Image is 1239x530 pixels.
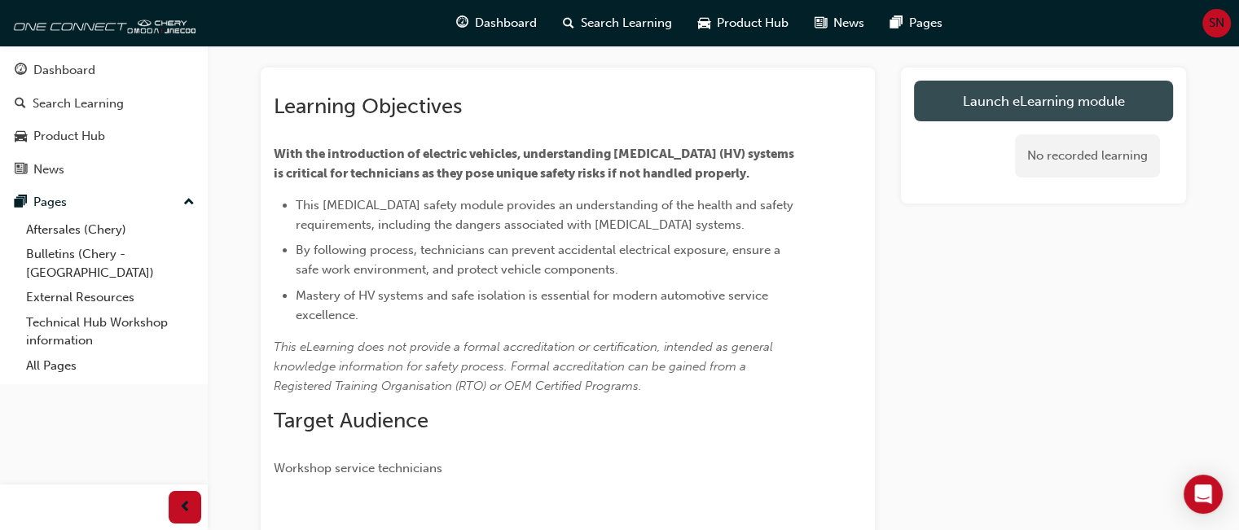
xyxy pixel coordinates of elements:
a: News [7,155,201,185]
button: Pages [7,187,201,217]
span: Mastery of HV systems and safe isolation is essential for modern automotive service excellence. [296,288,771,322]
img: oneconnect [8,7,196,39]
span: News [833,14,864,33]
span: learningResourceType_ELEARNING-icon [261,32,273,46]
span: Dashboard [475,14,537,33]
a: External Resources [20,285,201,310]
a: Product Hub [7,121,201,151]
span: With the introduction of electric vehicles, understanding [MEDICAL_DATA] (HV) systems is critical... [274,147,797,181]
a: guage-iconDashboard [443,7,550,40]
span: target-icon [349,32,361,46]
span: search-icon [563,13,574,33]
span: pages-icon [15,195,27,210]
div: Open Intercom Messenger [1184,475,1223,514]
span: Target Audience [274,408,428,433]
a: pages-iconPages [877,7,956,40]
span: guage-icon [456,13,468,33]
a: Technical Hub Workshop information [20,310,201,353]
a: Bulletins (Chery - [GEOGRAPHIC_DATA]) [20,242,201,285]
button: DashboardSearch LearningProduct HubNews [7,52,201,187]
span: search-icon [15,97,26,112]
a: All Pages [20,353,201,379]
span: Workshop service technicians [274,461,442,475]
a: news-iconNews [802,7,877,40]
span: up-icon [183,192,195,213]
span: Learning Objectives [274,94,462,119]
span: clock-icon [481,32,493,46]
span: SN [1209,14,1224,33]
a: Search Learning [7,89,201,119]
span: Product Hub [717,14,789,33]
span: car-icon [698,13,710,33]
div: Dashboard [33,61,95,80]
a: Aftersales (Chery) [20,217,201,243]
div: Search Learning [33,94,124,113]
span: car-icon [15,129,27,144]
span: news-icon [815,13,827,33]
a: Launch eLearning module [914,81,1173,121]
span: news-icon [15,163,27,177]
span: By following process, technicians can prevent accidental electrical exposure, ensure a safe work ... [296,243,784,277]
div: Pages [33,193,67,212]
a: search-iconSearch Learning [550,7,685,40]
a: car-iconProduct Hub [685,7,802,40]
button: SN [1202,9,1231,37]
div: News [33,160,64,179]
span: This eLearning does not provide a formal accreditation or certification, intended as general know... [274,339,776,393]
span: pages-icon [890,13,903,33]
span: Search Learning [581,14,672,33]
span: guage-icon [15,64,27,78]
span: Pages [909,14,942,33]
span: This [MEDICAL_DATA] safety module provides an understanding of the health and safety requirements... [296,198,797,232]
a: Dashboard [7,55,201,85]
span: prev-icon [179,497,191,518]
div: No recorded learning [1015,134,1160,177]
div: Product Hub [33,127,105,146]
